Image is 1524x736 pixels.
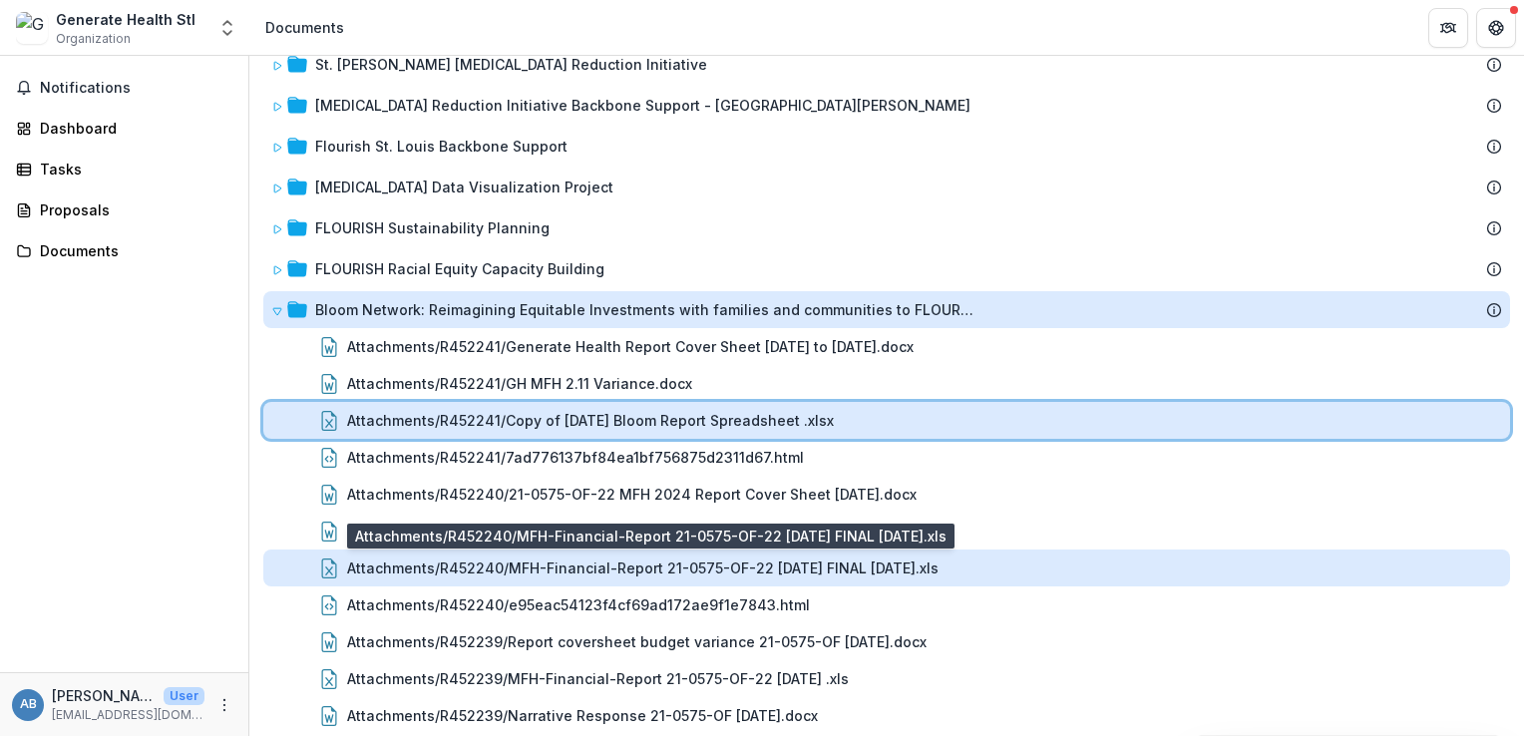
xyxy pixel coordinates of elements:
[8,234,240,267] a: Documents
[263,169,1510,205] div: [MEDICAL_DATA] Data Visualization Project
[8,193,240,226] a: Proposals
[347,336,914,357] div: Attachments/R452241/Generate Health Report Cover Sheet [DATE] to [DATE].docx
[263,660,1510,697] div: Attachments/R452239/MFH-Financial-Report 21-0575-OF-22 [DATE] .xls
[347,447,804,468] div: Attachments/R452241/7ad776137bf84ea1bf756875d2311d67.html
[263,365,1510,402] div: Attachments/R452241/GH MFH 2.11 Variance.docx
[265,17,344,38] div: Documents
[347,373,692,394] div: Attachments/R452241/GH MFH 2.11 Variance.docx
[212,693,236,717] button: More
[347,410,834,431] div: Attachments/R452241/Copy of [DATE] Bloom Report Spreadsheet .xlsx
[1476,8,1516,48] button: Get Help
[347,557,939,578] div: Attachments/R452240/MFH-Financial-Report 21-0575-OF-22 [DATE] FINAL [DATE].xls
[347,668,849,689] div: Attachments/R452239/MFH-Financial-Report 21-0575-OF-22 [DATE] .xls
[56,30,131,48] span: Organization
[40,199,224,220] div: Proposals
[263,586,1510,623] div: Attachments/R452240/e95eac54123f4cf69ad172ae9f1e7843.html
[315,177,613,197] div: [MEDICAL_DATA] Data Visualization Project
[40,80,232,97] span: Notifications
[263,550,1510,586] div: Attachments/R452240/MFH-Financial-Report 21-0575-OF-22 [DATE] FINAL [DATE].xls
[263,623,1510,660] div: Attachments/R452239/Report coversheet budget variance 21-0575-OF [DATE].docx
[315,299,973,320] div: Bloom Network: Reimagining Equitable Investments with families and communities to FLOURISH
[315,258,604,279] div: FLOURISH Racial Equity Capacity Building
[263,128,1510,165] div: Flourish St. Louis Backbone Support
[263,250,1510,287] div: FLOURISH Racial Equity Capacity Building
[40,240,224,261] div: Documents
[315,95,970,116] div: [MEDICAL_DATA] Reduction Initiative Backbone Support - [GEOGRAPHIC_DATA][PERSON_NAME]
[347,631,927,652] div: Attachments/R452239/Report coversheet budget variance 21-0575-OF [DATE].docx
[1428,8,1468,48] button: Partners
[263,697,1510,734] div: Attachments/R452239/Narrative Response 21-0575-OF [DATE].docx
[8,112,240,145] a: Dashboard
[315,217,550,238] div: FLOURISH Sustainability Planning
[315,54,707,75] div: St. [PERSON_NAME] [MEDICAL_DATA] Reduction Initiative
[347,594,810,615] div: Attachments/R452240/e95eac54123f4cf69ad172ae9f1e7843.html
[263,402,1510,439] div: Attachments/R452241/Copy of [DATE] Bloom Report Spreadsheet .xlsx
[8,153,240,185] a: Tasks
[263,476,1510,513] div: Attachments/R452240/21-0575-OF-22 MFH 2024 Report Cover Sheet [DATE].docx
[347,705,818,726] div: Attachments/R452239/Narrative Response 21-0575-OF [DATE].docx
[16,12,48,44] img: Generate Health Stl
[20,698,37,711] div: Anna Bilyeu
[164,687,204,705] p: User
[40,118,224,139] div: Dashboard
[263,328,1510,365] div: Attachments/R452241/Generate Health Report Cover Sheet [DATE] to [DATE].docx
[263,209,1510,246] div: FLOURISH Sustainability Planning
[263,87,1510,124] div: [MEDICAL_DATA] Reduction Initiative Backbone Support - [GEOGRAPHIC_DATA][PERSON_NAME]
[347,484,917,505] div: Attachments/R452240/21-0575-OF-22 MFH 2024 Report Cover Sheet [DATE].docx
[263,46,1510,83] div: St. [PERSON_NAME] [MEDICAL_DATA] Reduction Initiative
[257,13,352,42] nav: breadcrumb
[52,685,156,706] p: [PERSON_NAME]
[347,521,920,542] div: Attachments/R452240/21-0575-OF-22 MFH Financial Report Variance [DATE].docx
[56,9,195,30] div: Generate Health Stl
[8,72,240,104] button: Notifications
[40,159,224,180] div: Tasks
[263,439,1510,476] div: Attachments/R452241/7ad776137bf84ea1bf756875d2311d67.html
[315,136,568,157] div: Flourish St. Louis Backbone Support
[213,8,241,48] button: Open entity switcher
[52,706,204,724] p: [EMAIL_ADDRESS][DOMAIN_NAME]
[263,513,1510,550] div: Attachments/R452240/21-0575-OF-22 MFH Financial Report Variance [DATE].docx
[263,291,1510,328] div: Bloom Network: Reimagining Equitable Investments with families and communities to FLOURISH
